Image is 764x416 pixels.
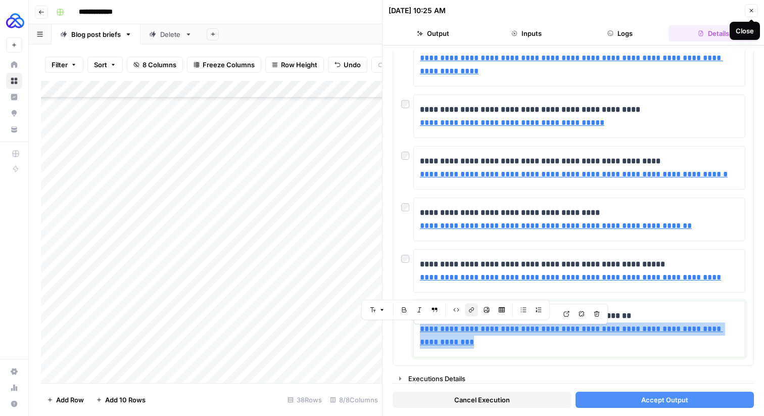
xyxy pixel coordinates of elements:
[203,60,255,70] span: Freeze Columns
[576,25,665,41] button: Logs
[344,60,361,70] span: Undo
[328,57,367,73] button: Undo
[71,29,121,39] div: Blog post briefs
[408,374,747,384] div: Executions Details
[142,60,176,70] span: 8 Columns
[6,12,24,30] img: AUQ Logo
[94,60,107,70] span: Sort
[736,26,754,36] div: Close
[6,89,22,105] a: Insights
[393,371,753,387] button: Executions Details
[326,392,382,408] div: 8/8 Columns
[6,73,22,89] a: Browse
[6,57,22,73] a: Home
[56,395,84,405] span: Add Row
[6,380,22,396] a: Usage
[6,396,22,412] button: Help + Support
[90,392,152,408] button: Add 10 Rows
[187,57,261,73] button: Freeze Columns
[45,57,83,73] button: Filter
[52,60,68,70] span: Filter
[6,363,22,380] a: Settings
[87,57,123,73] button: Sort
[283,392,326,408] div: 38 Rows
[389,6,446,16] div: [DATE] 10:25 AM
[105,395,146,405] span: Add 10 Rows
[454,395,510,405] span: Cancel Execution
[281,60,317,70] span: Row Height
[6,121,22,137] a: Your Data
[52,24,140,44] a: Blog post briefs
[127,57,183,73] button: 8 Columns
[160,29,181,39] div: Delete
[576,392,754,408] button: Accept Output
[41,392,90,408] button: Add Row
[265,57,324,73] button: Row Height
[389,25,478,41] button: Output
[669,25,758,41] button: Details
[6,105,22,121] a: Opportunities
[6,8,22,33] button: Workspace: AUQ
[140,24,201,44] a: Delete
[641,395,688,405] span: Accept Output
[482,25,571,41] button: Inputs
[393,392,571,408] button: Cancel Execution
